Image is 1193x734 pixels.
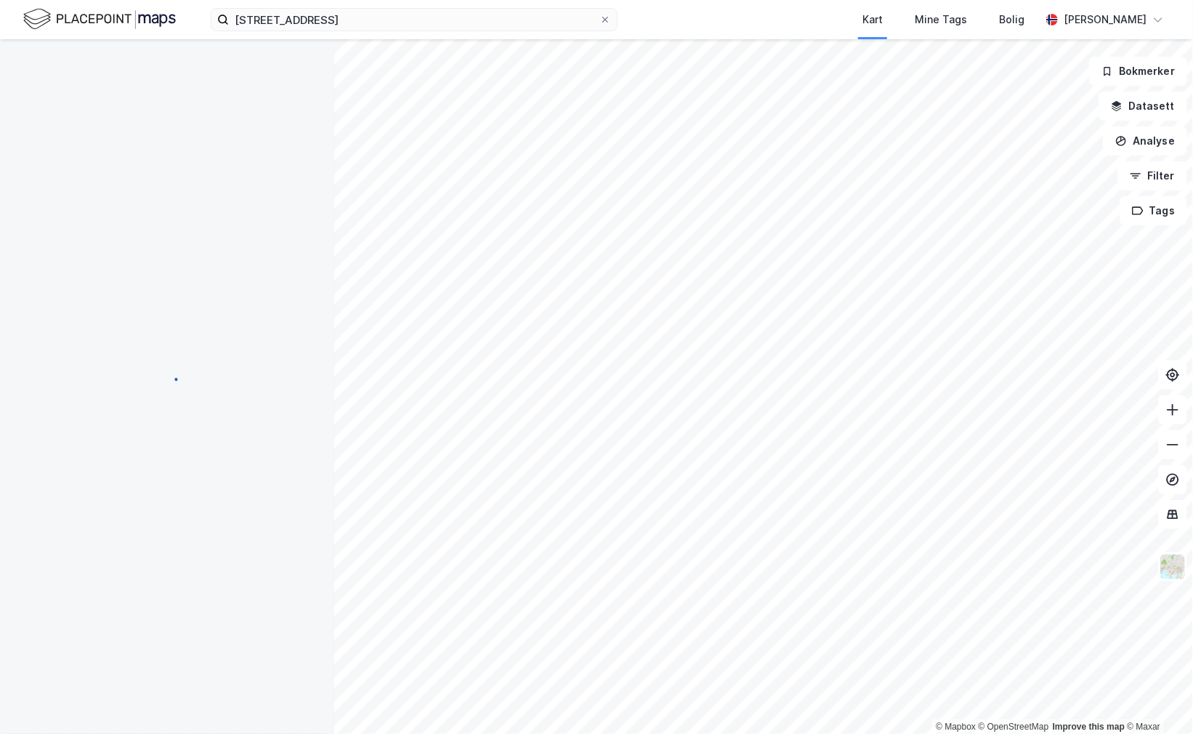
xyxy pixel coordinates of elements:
[1120,664,1193,734] iframe: Chat Widget
[1099,92,1187,121] button: Datasett
[155,366,179,390] img: spinner.a6d8c91a73a9ac5275cf975e30b51cfb.svg
[1103,126,1187,156] button: Analyse
[1064,11,1147,28] div: [PERSON_NAME]
[862,11,883,28] div: Kart
[1089,57,1187,86] button: Bokmerker
[1117,161,1187,190] button: Filter
[229,9,599,31] input: Søk på adresse, matrikkel, gårdeiere, leietakere eller personer
[1159,553,1186,581] img: Z
[936,722,976,732] a: Mapbox
[915,11,967,28] div: Mine Tags
[999,11,1024,28] div: Bolig
[1120,664,1193,734] div: Kontrollprogram for chat
[1120,196,1187,225] button: Tags
[23,7,176,32] img: logo.f888ab2527a4732fd821a326f86c7f29.svg
[979,722,1049,732] a: OpenStreetMap
[1053,722,1125,732] a: Improve this map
